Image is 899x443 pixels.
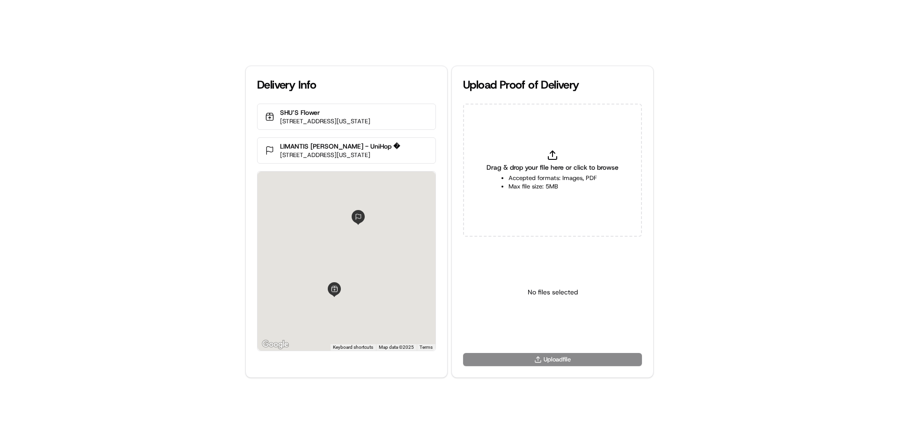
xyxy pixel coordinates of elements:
p: SHU’S Flower [280,108,370,117]
p: LIMANTIS [PERSON_NAME] - UniHop � [280,142,400,151]
span: Map data ©2025 [379,345,414,350]
div: Upload Proof of Delivery [463,77,642,92]
div: Delivery Info [257,77,436,92]
a: Terms (opens in new tab) [420,345,433,350]
a: Open this area in Google Maps (opens a new window) [260,338,291,351]
li: Accepted formats: Images, PDF [508,174,597,182]
span: Drag & drop your file here or click to browse [486,163,619,172]
p: [STREET_ADDRESS][US_STATE] [280,117,370,126]
li: Max file size: 5MB [508,182,597,191]
img: Google [260,338,291,351]
button: Keyboard shortcuts [333,344,373,351]
p: No files selected [528,287,578,297]
p: [STREET_ADDRESS][US_STATE] [280,151,400,159]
